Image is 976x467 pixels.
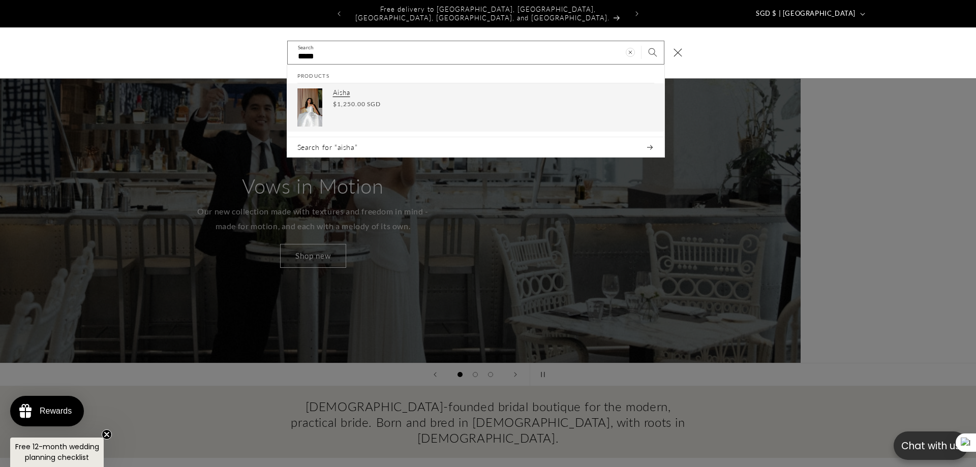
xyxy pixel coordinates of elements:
[756,9,856,19] span: SGD $ | [GEOGRAPHIC_DATA]
[297,65,654,83] h2: Products
[102,429,112,440] button: Close teaser
[667,42,689,64] button: Close
[297,88,323,127] img: Aisha Strapless Straight Neckline A-Line Mikado Wedding Dress | Bone and Grey Bridal | Affordable...
[333,100,381,109] span: $1,250.00 SGD
[40,407,72,416] div: Rewards
[287,83,664,132] a: Aisha $1,250.00 SGD
[619,41,642,64] button: Clear search term
[626,4,648,23] button: Next announcement
[750,4,869,23] button: SGD $ | [GEOGRAPHIC_DATA]
[297,142,358,152] span: Search for “aisha”
[894,439,968,453] p: Chat with us
[10,438,104,467] div: Free 12-month wedding planning checklistClose teaser
[15,442,99,462] span: Free 12-month wedding planning checklist
[355,5,609,22] span: Free delivery to [GEOGRAPHIC_DATA], [GEOGRAPHIC_DATA], [GEOGRAPHIC_DATA], [GEOGRAPHIC_DATA], and ...
[328,4,350,23] button: Previous announcement
[333,88,654,97] p: Aisha
[642,41,664,64] button: Search
[894,431,968,460] button: Open chatbox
